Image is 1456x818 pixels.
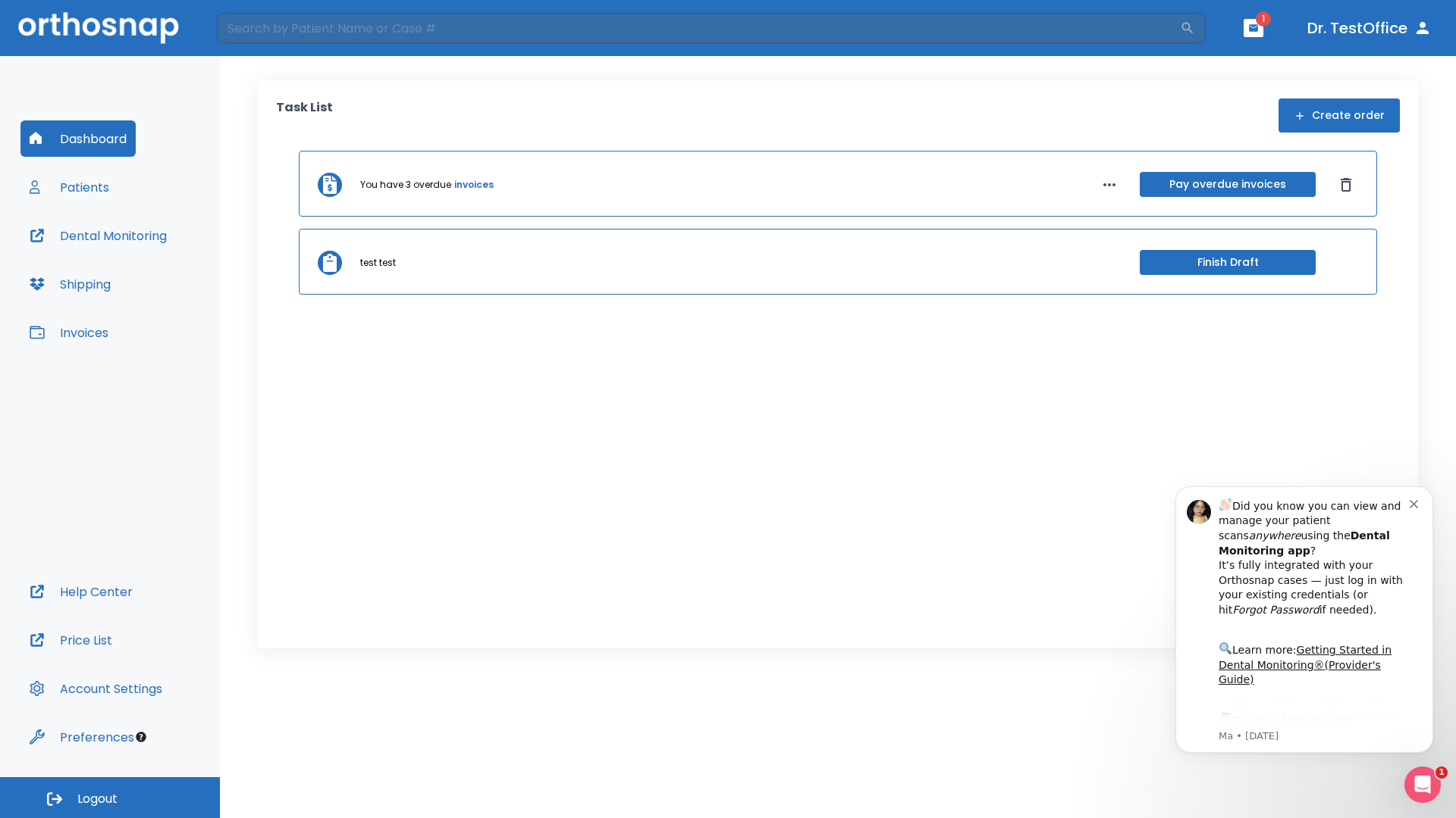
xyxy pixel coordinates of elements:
[18,12,179,43] img: Orthosnap
[20,314,118,351] button: Invoices
[454,178,494,192] a: invoices
[1279,98,1400,133] button: Create order
[276,98,333,133] p: Task List
[20,622,121,658] button: Price List
[20,573,142,610] button: Help Center
[1153,464,1456,777] iframe: Intercom notifications message
[66,266,257,279] p: Message from Ma, sent 2w ago
[20,120,136,157] button: Dashboard
[360,256,396,270] p: test test
[1140,172,1316,197] button: Pay overdue invoices
[360,178,451,192] p: You have 3 overdue
[1140,250,1316,275] button: Finish Draft
[77,791,118,807] span: Logout
[1256,11,1271,27] span: 1
[1436,766,1448,779] span: 1
[1404,766,1441,803] iframe: Intercom live chat
[66,247,257,324] div: Download the app: | ​ Let us know if you need help getting started!
[1334,173,1358,197] button: Dismiss
[20,169,118,205] button: Patients
[217,13,1180,43] input: Search by Patient Name or Case #
[20,719,143,755] button: Preferences
[257,33,269,45] button: Dismiss notification
[1301,14,1438,42] button: Dr. TestOffice
[20,266,120,302] button: Shipping
[20,217,176,254] button: Dental Monitoring
[66,251,201,278] a: App Store
[20,670,171,707] button: Account Settings
[134,730,148,744] div: Tooltip anchor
